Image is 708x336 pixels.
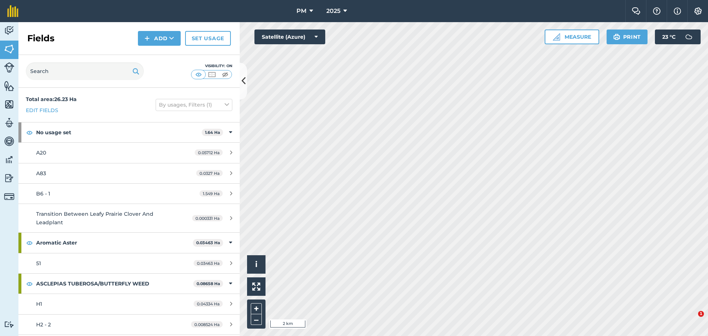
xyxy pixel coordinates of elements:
iframe: Intercom live chat [683,311,701,329]
button: + [251,303,262,314]
button: Print [607,30,648,44]
img: svg+xml;base64,PHN2ZyB4bWxucz0iaHR0cDovL3d3dy53My5vcmcvMjAwMC9zdmciIHdpZHRoPSIxNCIgaGVpZ2h0PSIyNC... [145,34,150,43]
img: svg+xml;base64,PHN2ZyB4bWxucz0iaHR0cDovL3d3dy53My5vcmcvMjAwMC9zdmciIHdpZHRoPSI1NiIgaGVpZ2h0PSI2MC... [4,99,14,110]
img: svg+xml;base64,PHN2ZyB4bWxucz0iaHR0cDovL3d3dy53My5vcmcvMjAwMC9zdmciIHdpZHRoPSI1MCIgaGVpZ2h0PSI0MC... [221,71,230,78]
a: Transition Between Leafy Prairie Clover And Leadplant0.000331 Ha [18,204,240,232]
img: svg+xml;base64,PD94bWwgdmVyc2lvbj0iMS4wIiBlbmNvZGluZz0idXRmLTgiPz4KPCEtLSBHZW5lcmF0b3I6IEFkb2JlIE... [4,191,14,202]
a: Edit fields [26,106,58,114]
span: i [255,260,257,269]
img: svg+xml;base64,PHN2ZyB4bWxucz0iaHR0cDovL3d3dy53My5vcmcvMjAwMC9zdmciIHdpZHRoPSIxOCIgaGVpZ2h0PSIyNC... [26,128,33,137]
button: – [251,314,262,325]
img: svg+xml;base64,PD94bWwgdmVyc2lvbj0iMS4wIiBlbmNvZGluZz0idXRmLTgiPz4KPCEtLSBHZW5lcmF0b3I6IEFkb2JlIE... [4,117,14,128]
strong: 0.08658 Ha [197,281,220,286]
a: 510.03463 Ha [18,253,240,273]
button: Satellite (Azure) [254,30,325,44]
strong: Aromatic Aster [36,233,193,253]
img: Four arrows, one pointing top left, one top right, one bottom right and the last bottom left [252,283,260,291]
span: 1 [698,311,704,317]
strong: 1.64 Ha [205,130,220,135]
img: svg+xml;base64,PD94bWwgdmVyc2lvbj0iMS4wIiBlbmNvZGluZz0idXRmLTgiPz4KPCEtLSBHZW5lcmF0b3I6IEFkb2JlIE... [4,154,14,165]
img: svg+xml;base64,PHN2ZyB4bWxucz0iaHR0cDovL3d3dy53My5vcmcvMjAwMC9zdmciIHdpZHRoPSI1NiIgaGVpZ2h0PSI2MC... [4,44,14,55]
span: 0.03463 Ha [194,260,223,266]
span: 51 [36,260,41,267]
span: 0.05712 Ha [195,149,223,156]
span: PM [296,7,306,15]
strong: ASCLEPIAS TUBEROSA/BUTTERFLY WEED [36,274,193,294]
span: H2 - 2 [36,321,51,328]
img: svg+xml;base64,PHN2ZyB4bWxucz0iaHR0cDovL3d3dy53My5vcmcvMjAwMC9zdmciIHdpZHRoPSIxOCIgaGVpZ2h0PSIyNC... [26,279,33,288]
img: svg+xml;base64,PHN2ZyB4bWxucz0iaHR0cDovL3d3dy53My5vcmcvMjAwMC9zdmciIHdpZHRoPSI1MCIgaGVpZ2h0PSI0MC... [207,71,216,78]
a: A200.05712 Ha [18,143,240,163]
button: i [247,255,265,274]
span: 2025 [326,7,340,15]
span: 23 ° C [662,30,676,44]
span: A20 [36,149,46,156]
h2: Fields [27,32,55,44]
img: svg+xml;base64,PHN2ZyB4bWxucz0iaHR0cDovL3d3dy53My5vcmcvMjAwMC9zdmciIHdpZHRoPSI1NiIgaGVpZ2h0PSI2MC... [4,80,14,91]
strong: 0.03463 Ha [196,240,220,245]
span: 0.0327 Ha [196,170,223,176]
span: 0.000331 Ha [192,215,223,221]
span: Transition Between Leafy Prairie Clover And Leadplant [36,211,153,225]
span: H1 [36,301,42,307]
img: svg+xml;base64,PHN2ZyB4bWxucz0iaHR0cDovL3d3dy53My5vcmcvMjAwMC9zdmciIHdpZHRoPSIxOSIgaGVpZ2h0PSIyNC... [132,67,139,76]
div: Aromatic Aster0.03463 Ha [18,233,240,253]
img: A cog icon [694,7,702,15]
img: svg+xml;base64,PHN2ZyB4bWxucz0iaHR0cDovL3d3dy53My5vcmcvMjAwMC9zdmciIHdpZHRoPSI1MCIgaGVpZ2h0PSI0MC... [194,71,203,78]
div: Visibility: On [191,63,232,69]
a: Set usage [185,31,231,46]
span: A83 [36,170,46,177]
img: A question mark icon [652,7,661,15]
strong: Total area : 26.23 Ha [26,96,77,103]
span: 1.549 Ha [199,190,223,197]
img: Two speech bubbles overlapping with the left bubble in the forefront [632,7,641,15]
button: Add [138,31,181,46]
img: Ruler icon [553,33,560,41]
span: 0.04334 Ha [194,301,223,307]
img: svg+xml;base64,PHN2ZyB4bWxucz0iaHR0cDovL3d3dy53My5vcmcvMjAwMC9zdmciIHdpZHRoPSIxOCIgaGVpZ2h0PSIyNC... [26,238,33,247]
button: 23 °C [655,30,701,44]
a: H2 - 20.008524 Ha [18,315,240,335]
img: svg+xml;base64,PD94bWwgdmVyc2lvbj0iMS4wIiBlbmNvZGluZz0idXRmLTgiPz4KPCEtLSBHZW5lcmF0b3I6IEFkb2JlIE... [4,25,14,36]
div: ASCLEPIAS TUBEROSA/BUTTERFLY WEED0.08658 Ha [18,274,240,294]
img: svg+xml;base64,PD94bWwgdmVyc2lvbj0iMS4wIiBlbmNvZGluZz0idXRmLTgiPz4KPCEtLSBHZW5lcmF0b3I6IEFkb2JlIE... [4,136,14,147]
img: svg+xml;base64,PD94bWwgdmVyc2lvbj0iMS4wIiBlbmNvZGluZz0idXRmLTgiPz4KPCEtLSBHZW5lcmF0b3I6IEFkb2JlIE... [681,30,696,44]
span: 0.008524 Ha [191,321,223,328]
img: svg+xml;base64,PD94bWwgdmVyc2lvbj0iMS4wIiBlbmNvZGluZz0idXRmLTgiPz4KPCEtLSBHZW5lcmF0b3I6IEFkb2JlIE... [4,321,14,328]
img: svg+xml;base64,PD94bWwgdmVyc2lvbj0iMS4wIiBlbmNvZGluZz0idXRmLTgiPz4KPCEtLSBHZW5lcmF0b3I6IEFkb2JlIE... [4,173,14,184]
img: svg+xml;base64,PHN2ZyB4bWxucz0iaHR0cDovL3d3dy53My5vcmcvMjAwMC9zdmciIHdpZHRoPSIxOSIgaGVpZ2h0PSIyNC... [613,32,620,41]
img: svg+xml;base64,PHN2ZyB4bWxucz0iaHR0cDovL3d3dy53My5vcmcvMjAwMC9zdmciIHdpZHRoPSIxNyIgaGVpZ2h0PSIxNy... [674,7,681,15]
div: No usage set1.64 Ha [18,122,240,142]
span: B6 - 1 [36,190,50,197]
img: svg+xml;base64,PD94bWwgdmVyc2lvbj0iMS4wIiBlbmNvZGluZz0idXRmLTgiPz4KPCEtLSBHZW5lcmF0b3I6IEFkb2JlIE... [4,62,14,73]
strong: No usage set [36,122,202,142]
a: H10.04334 Ha [18,294,240,314]
a: A830.0327 Ha [18,163,240,183]
input: Search [26,62,144,80]
button: By usages, Filters (1) [156,99,232,111]
img: fieldmargin Logo [7,5,18,17]
a: B6 - 11.549 Ha [18,184,240,204]
button: Measure [545,30,599,44]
